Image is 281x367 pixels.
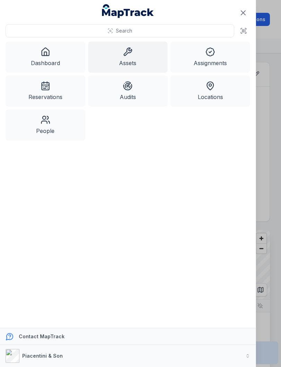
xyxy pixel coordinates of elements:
[236,6,250,20] button: Close navigation
[6,24,234,37] button: Search
[102,4,154,18] a: MapTrack
[88,42,168,73] a: Assets
[19,333,65,339] strong: Contact MapTrack
[6,75,85,107] a: Reservations
[6,42,85,73] a: Dashboard
[116,27,132,34] span: Search
[22,353,63,359] strong: Piacentini & Son
[170,75,250,107] a: Locations
[170,42,250,73] a: Assignments
[88,75,168,107] a: Audits
[6,109,85,141] a: People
